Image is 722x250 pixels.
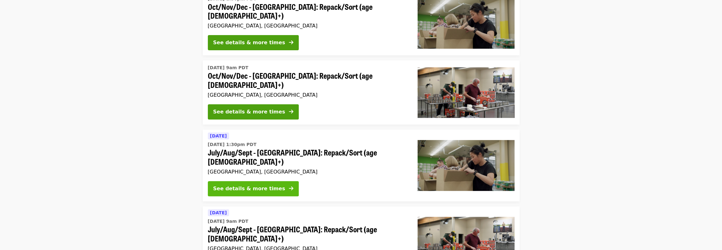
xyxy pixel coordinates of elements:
[208,181,299,196] button: See details & more times
[208,23,407,29] div: [GEOGRAPHIC_DATA], [GEOGRAPHIC_DATA]
[289,109,293,115] i: arrow-right icon
[289,40,293,46] i: arrow-right icon
[208,35,299,50] button: See details & more times
[208,2,407,21] span: Oct/Nov/Dec - [GEOGRAPHIC_DATA]: Repack/Sort (age [DEMOGRAPHIC_DATA]+)
[210,133,227,138] span: [DATE]
[418,140,514,191] img: July/Aug/Sept - Portland: Repack/Sort (age 8+) organized by Oregon Food Bank
[208,71,407,89] span: Oct/Nov/Dec - [GEOGRAPHIC_DATA]: Repack/Sort (age [DEMOGRAPHIC_DATA]+)
[208,148,407,166] span: July/Aug/Sept - [GEOGRAPHIC_DATA]: Repack/Sort (age [DEMOGRAPHIC_DATA]+)
[289,186,293,192] i: arrow-right icon
[208,92,407,98] div: [GEOGRAPHIC_DATA], [GEOGRAPHIC_DATA]
[203,60,520,125] a: See details for "Oct/Nov/Dec - Portland: Repack/Sort (age 16+)"
[208,218,248,225] time: [DATE] 9am PDT
[213,108,285,116] div: See details & more times
[208,104,299,119] button: See details & more times
[208,169,407,175] div: [GEOGRAPHIC_DATA], [GEOGRAPHIC_DATA]
[203,130,520,201] a: See details for "July/Aug/Sept - Portland: Repack/Sort (age 8+)"
[213,185,285,192] div: See details & more times
[210,210,227,215] span: [DATE]
[418,67,514,118] img: Oct/Nov/Dec - Portland: Repack/Sort (age 16+) organized by Oregon Food Bank
[208,225,407,243] span: July/Aug/Sept - [GEOGRAPHIC_DATA]: Repack/Sort (age [DEMOGRAPHIC_DATA]+)
[208,64,248,71] time: [DATE] 9am PDT
[208,141,257,148] time: [DATE] 1:30pm PDT
[213,39,285,46] div: See details & more times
